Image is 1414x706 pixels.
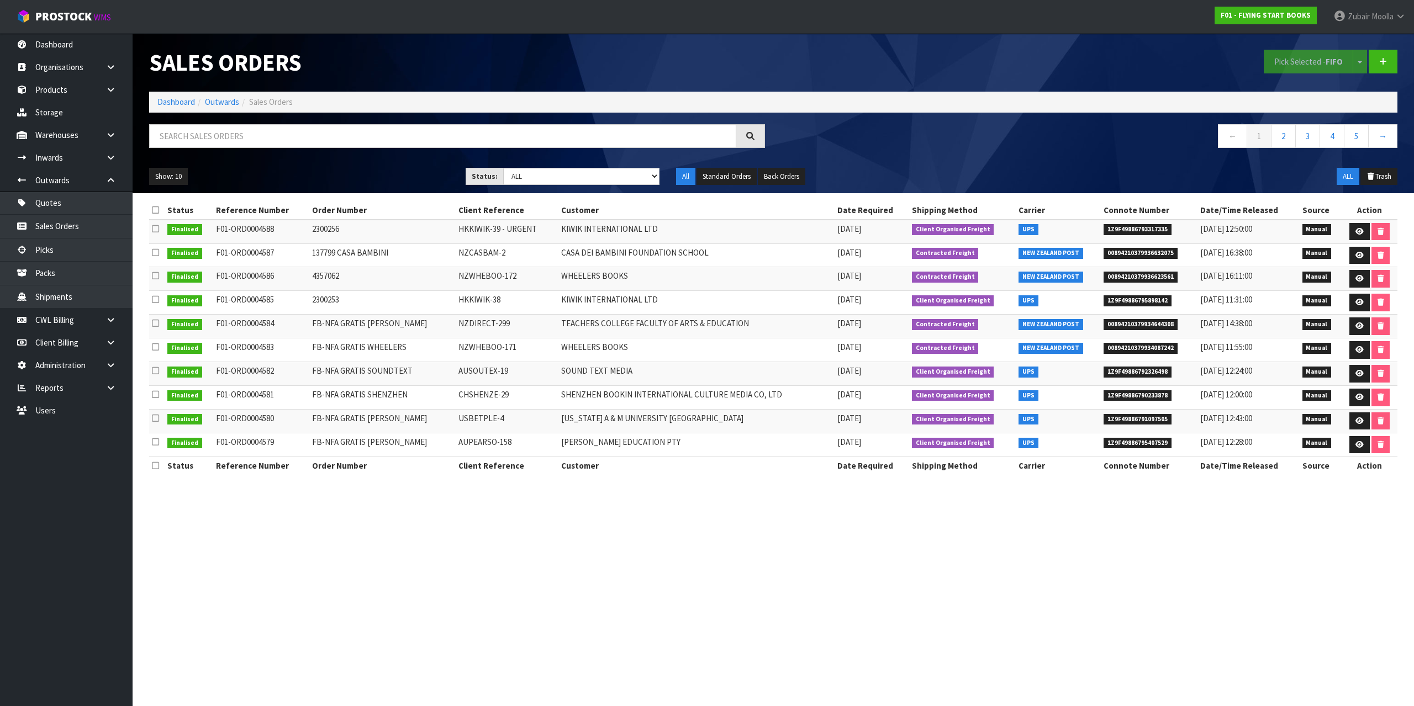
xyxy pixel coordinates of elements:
td: F01-ORD0004586 [213,267,309,291]
td: KIWIK INTERNATIONAL LTD [558,220,835,243]
span: Client Organised Freight [912,224,994,235]
td: F01-ORD0004588 [213,220,309,243]
span: Finalised [167,248,202,259]
span: [DATE] [837,437,861,447]
span: [DATE] [837,365,861,376]
td: F01-ORD0004583 [213,338,309,362]
a: Dashboard [157,97,195,107]
span: [DATE] 12:50:00 [1200,224,1252,234]
td: FB-NFA GRATIS [PERSON_NAME] [309,433,456,456]
td: F01-ORD0004587 [213,243,309,267]
span: [DATE] [837,318,861,328]
span: Contracted Freight [912,319,979,330]
button: Back Orders [758,168,805,185]
span: Manual [1302,343,1332,354]
span: Contracted Freight [912,272,979,283]
span: Manual [1302,390,1332,401]
span: [DATE] [837,413,861,423]
td: WHEELERS BOOKS [558,338,835,362]
span: Finalised [167,224,202,235]
span: ProStock [35,9,92,24]
span: Manual [1302,367,1332,378]
td: HKKIWIK-38 [456,291,558,315]
th: Status [165,201,213,219]
td: TEACHERS COLLEGE FACULTY OF ARTS & EDUCATION [558,315,835,338]
th: Shipping Method [909,201,1016,219]
th: Reference Number [213,201,309,219]
td: NZWHEBOO-171 [456,338,558,362]
td: SHENZHEN BOOKIN INTERNATIONAL CULTURE MEDIA CO, LTD [558,386,835,410]
span: Moolla [1371,11,1394,22]
td: F01-ORD0004581 [213,386,309,410]
th: Reference Number [213,456,309,474]
span: Finalised [167,272,202,283]
span: [DATE] 11:55:00 [1200,342,1252,352]
span: [DATE] 12:24:00 [1200,365,1252,376]
span: [DATE] [837,247,861,258]
td: FB-NFA GRATIS SOUNDTEXT [309,362,456,386]
span: [DATE] [837,270,861,281]
span: [DATE] 16:38:00 [1200,247,1252,258]
button: Show: 10 [149,168,188,185]
td: USBETPLE-4 [456,409,558,433]
span: NEW ZEALAND POST [1019,248,1083,259]
th: Customer [558,456,835,474]
td: NZCASBAM-2 [456,243,558,267]
small: WMS [94,12,111,23]
td: KIWIK INTERNATIONAL LTD [558,291,835,315]
span: Client Organised Freight [912,390,994,401]
span: Finalised [167,390,202,401]
th: Date/Time Released [1197,201,1299,219]
th: Action [1342,456,1397,474]
span: Sales Orders [249,97,293,107]
span: Finalised [167,295,202,306]
span: [DATE] 12:00:00 [1200,389,1252,400]
td: CHSHENZE-29 [456,386,558,410]
span: Finalised [167,319,202,330]
span: Client Organised Freight [912,438,994,449]
span: 1Z9F49886791097505 [1104,414,1172,425]
span: [DATE] [837,342,861,352]
td: SOUND TEXT MEDIA [558,362,835,386]
th: Order Number [309,201,456,219]
span: Finalised [167,438,202,449]
span: Manual [1302,414,1332,425]
span: [DATE] 14:38:00 [1200,318,1252,328]
th: Status [165,456,213,474]
span: [DATE] 12:43:00 [1200,413,1252,423]
a: 5 [1344,124,1369,148]
span: Finalised [167,343,202,354]
td: F01-ORD0004580 [213,409,309,433]
td: 137799 CASA BAMBINI [309,243,456,267]
td: FB-NFA GRATIS WHEELERS [309,338,456,362]
th: Source [1300,456,1342,474]
h1: Sales Orders [149,50,765,75]
span: Manual [1302,438,1332,449]
input: Search sales orders [149,124,736,148]
th: Order Number [309,456,456,474]
td: 2300253 [309,291,456,315]
button: All [676,168,695,185]
th: Date Required [835,201,909,219]
td: FB-NFA GRATIS SHENZHEN [309,386,456,410]
span: UPS [1019,295,1038,306]
td: F01-ORD0004579 [213,433,309,456]
span: Finalised [167,414,202,425]
td: F01-ORD0004584 [213,315,309,338]
span: 1Z9F49886795898142 [1104,295,1172,306]
td: HKKIWIK-39 - URGENT [456,220,558,243]
td: WHEELERS BOOKS [558,267,835,291]
th: Carrier [1016,456,1101,474]
a: 1 [1247,124,1271,148]
span: UPS [1019,438,1038,449]
th: Connote Number [1101,456,1197,474]
span: Client Organised Freight [912,295,994,306]
a: ← [1218,124,1247,148]
span: Zubair [1348,11,1370,22]
strong: F01 - FLYING START BOOKS [1221,10,1311,20]
span: Client Organised Freight [912,414,994,425]
strong: FIFO [1326,56,1343,67]
span: [DATE] 16:11:00 [1200,270,1252,281]
td: FB-NFA GRATIS [PERSON_NAME] [309,315,456,338]
td: FB-NFA GRATIS [PERSON_NAME] [309,409,456,433]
